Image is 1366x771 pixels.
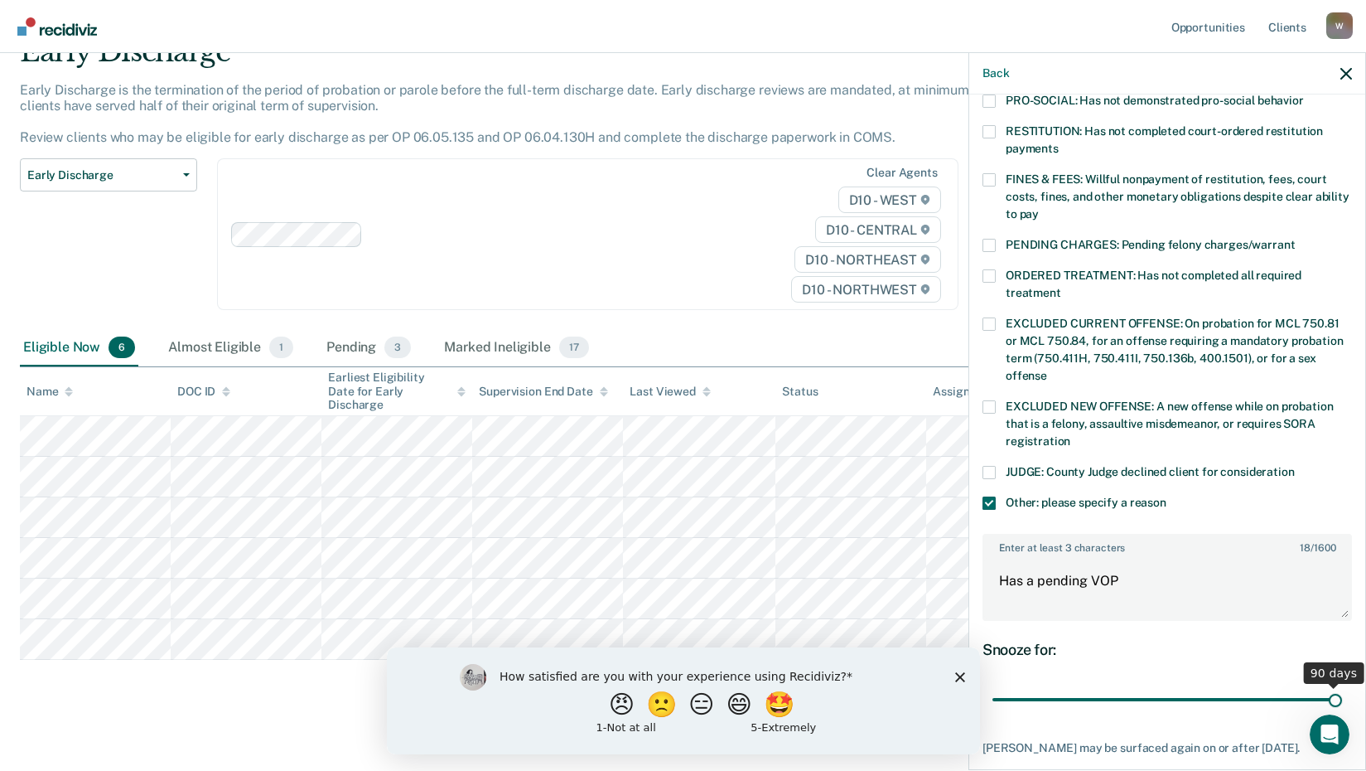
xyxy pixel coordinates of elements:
div: Marked Ineligible [441,330,591,366]
span: D10 - NORTHWEST [791,276,940,303]
span: JUDGE: County Judge declined client for consideration [1006,465,1295,478]
div: Status [782,385,818,399]
label: Enter at least 3 characters [984,536,1350,554]
div: Pending [323,330,414,366]
span: ORDERED TREATMENT: Has not completed all required treatment [1006,269,1301,299]
div: Almost Eligible [165,330,297,366]
div: Name [27,385,73,399]
span: Early Discharge [27,168,176,182]
iframe: Intercom live chat [1310,715,1349,754]
div: Earliest Eligibility Date for Early Discharge [328,371,466,412]
span: Other: please specify a reason [1006,496,1166,509]
span: 18 [1300,542,1310,554]
iframe: Survey by Kim from Recidiviz [387,647,980,754]
div: Last Viewed [630,385,710,399]
span: 6 [109,337,135,358]
div: [PERSON_NAME] may be surfaced again on or after [DATE]. [982,741,1352,755]
div: Clear agents [866,166,937,180]
img: Recidiviz [17,17,97,36]
div: Assigned to [933,385,1011,399]
span: EXCLUDED NEW OFFENSE: A new offense while on probation that is a felony, assaultive misdemeanor, ... [1006,400,1333,448]
div: DOC ID [177,385,230,399]
button: Profile dropdown button [1326,12,1353,39]
span: PENDING CHARGES: Pending felony charges/warrant [1006,238,1295,251]
div: 90 days [1304,662,1364,684]
span: / 1600 [1300,542,1335,554]
p: Early Discharge is the termination of the period of probation or parole before the full-term disc... [20,82,1005,146]
button: Back [982,66,1009,80]
span: FINES & FEES: Willful nonpayment of restitution, fees, court costs, fines, and other monetary obl... [1006,172,1349,221]
div: Eligible Now [20,330,138,366]
div: Snooze for: [982,641,1352,659]
span: PRO-SOCIAL: Has not demonstrated pro-social behavior [1006,94,1304,107]
div: Supervision End Date [479,385,607,399]
span: RESTITUTION: Has not completed court-ordered restitution payments [1006,124,1323,155]
span: 17 [559,337,589,358]
textarea: Has a pending VOP [984,558,1350,619]
span: D10 - CENTRAL [815,216,941,243]
span: 3 [384,337,411,358]
span: 1 [269,337,293,358]
span: D10 - NORTHEAST [794,246,940,273]
div: Early Discharge [20,35,1045,82]
div: W [1326,12,1353,39]
span: EXCLUDED CURRENT OFFENSE: On probation for MCL 750.81 or MCL 750.84, for an offense requiring a m... [1006,317,1343,382]
span: D10 - WEST [838,187,941,213]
